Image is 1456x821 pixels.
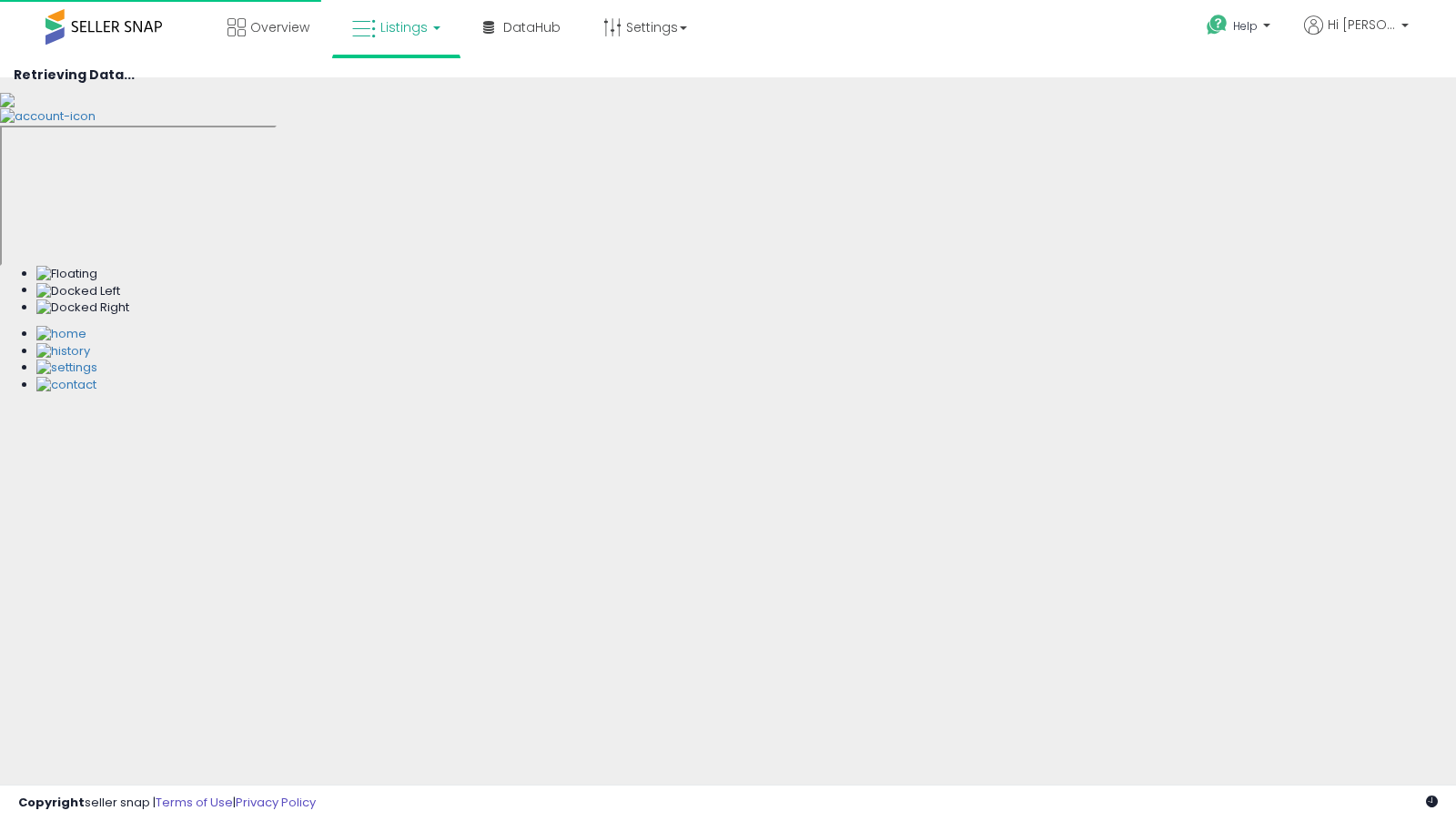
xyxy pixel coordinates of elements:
a: Hi [PERSON_NAME] [1304,15,1409,56]
img: Floating [36,266,97,283]
span: Overview [250,18,309,36]
img: Settings [36,360,97,377]
img: Home [36,326,86,343]
img: Docked Left [36,283,120,300]
img: History [36,343,90,360]
span: DataHub [503,18,561,36]
i: Get Help [1206,14,1228,36]
span: Listings [380,18,428,36]
span: Hi [PERSON_NAME] [1328,15,1396,34]
img: Contact [36,377,96,394]
img: Docked Right [36,299,129,317]
h4: Retrieving Data... [14,68,1442,82]
span: Help [1233,18,1258,34]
